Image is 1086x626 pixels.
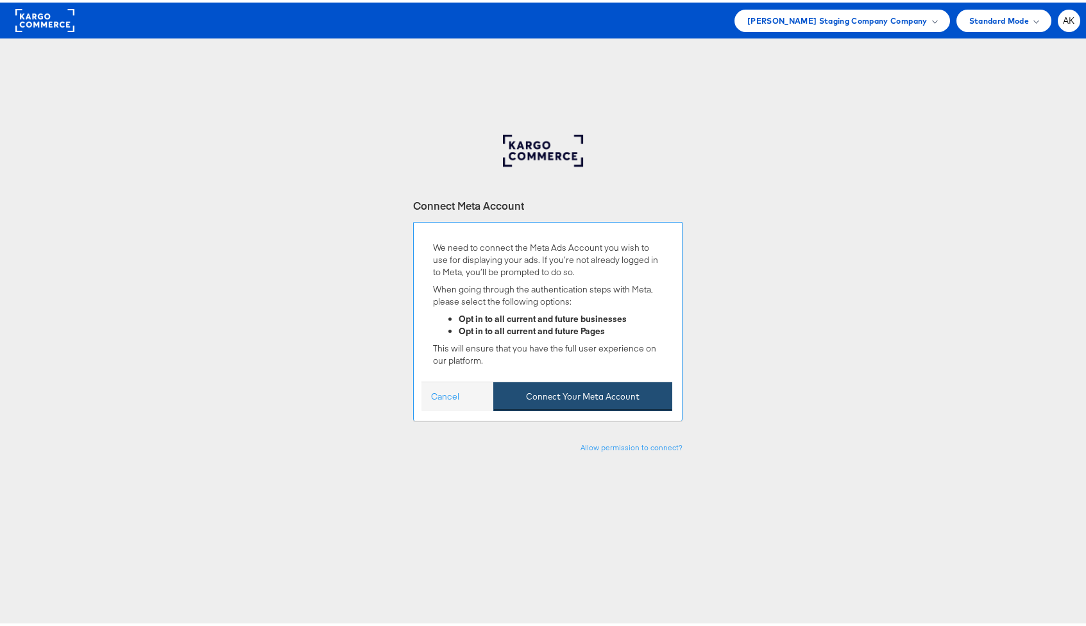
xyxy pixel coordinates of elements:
[459,310,627,322] strong: Opt in to all current and future businesses
[493,380,672,409] button: Connect Your Meta Account
[747,12,928,25] span: [PERSON_NAME] Staging Company Company
[431,388,459,400] a: Cancel
[459,323,605,334] strong: Opt in to all current and future Pages
[433,239,663,275] p: We need to connect the Meta Ads Account you wish to use for displaying your ads. If you’re not al...
[1063,14,1075,22] span: AK
[433,281,663,305] p: When going through the authentication steps with Meta, please select the following options:
[969,12,1029,25] span: Standard Mode
[413,196,683,210] div: Connect Meta Account
[433,340,663,364] p: This will ensure that you have the full user experience on our platform.
[581,440,683,450] a: Allow permission to connect?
